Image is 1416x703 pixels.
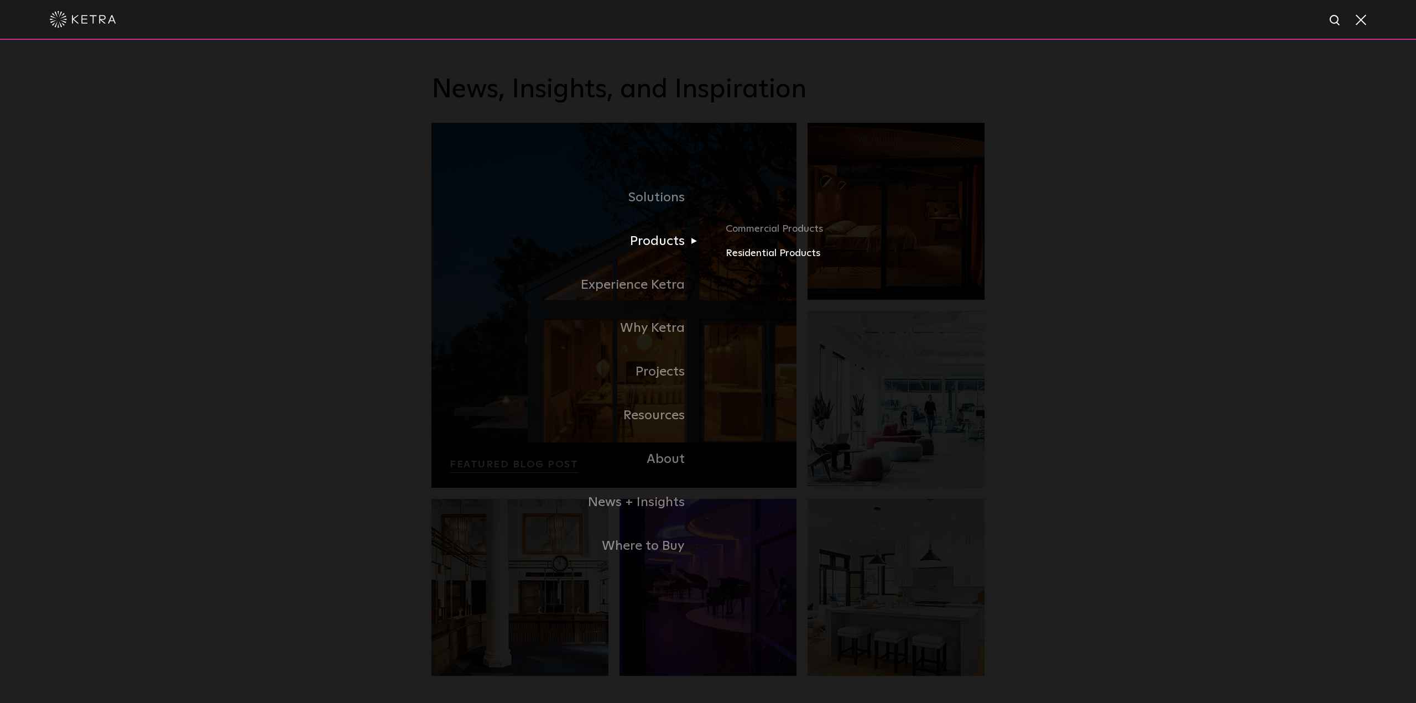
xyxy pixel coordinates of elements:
[431,263,708,307] a: Experience Ketra
[431,394,708,438] a: Resources
[431,176,708,220] a: Solutions
[431,306,708,350] a: Why Ketra
[431,438,708,481] a: About
[726,221,985,246] a: Commercial Products
[431,481,708,524] a: News + Insights
[431,524,708,568] a: Where to Buy
[1329,14,1342,28] img: search icon
[431,220,708,263] a: Products
[431,350,708,394] a: Projects
[726,246,985,262] a: Residential Products
[50,11,116,28] img: ketra-logo-2019-white
[431,176,985,568] div: Navigation Menu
